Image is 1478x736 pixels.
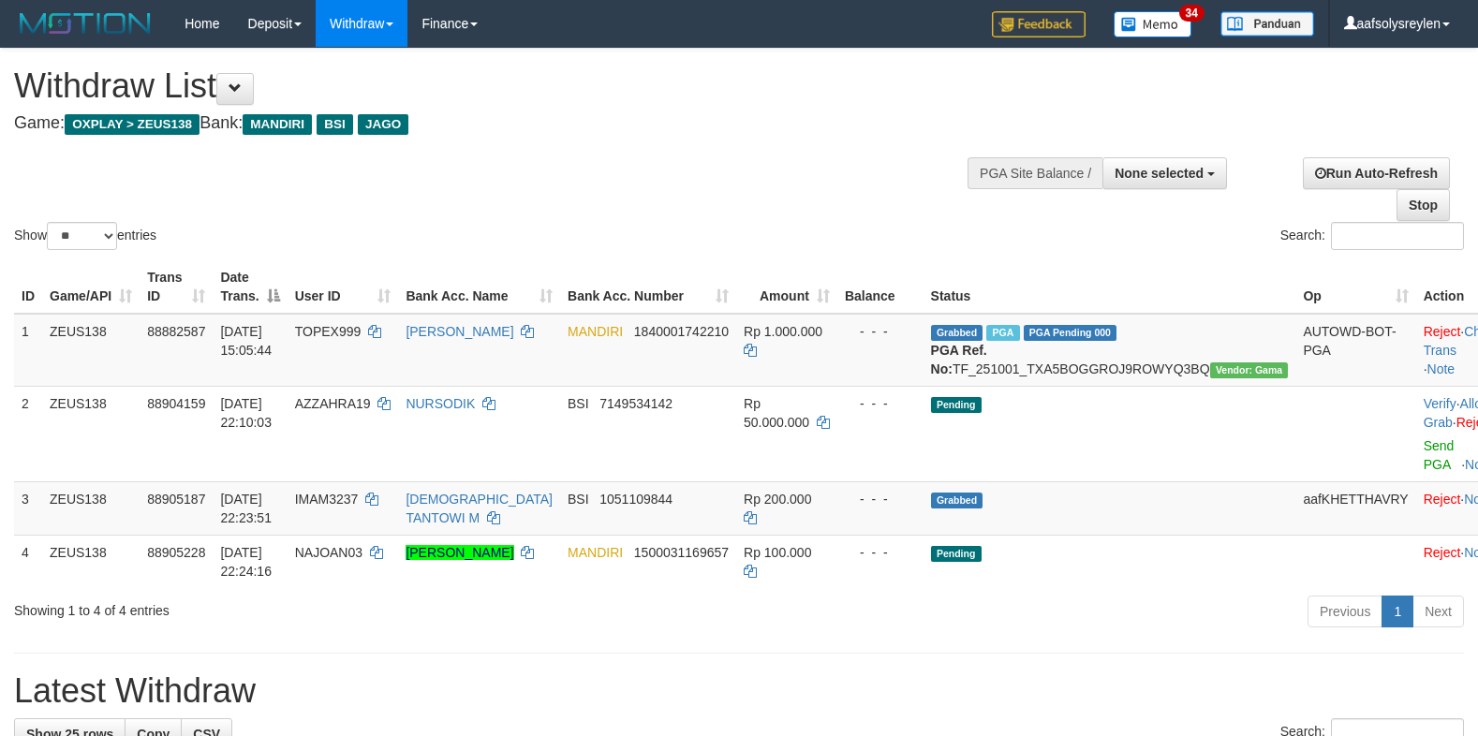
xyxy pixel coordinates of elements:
th: Balance [837,260,924,314]
span: Rp 1.000.000 [744,324,822,339]
span: Pending [931,546,982,562]
span: [DATE] 22:10:03 [220,396,272,430]
a: Stop [1397,189,1450,221]
span: 88905228 [147,545,205,560]
td: TF_251001_TXA5BOGGROJ9ROWYQ3BQ [924,314,1296,387]
span: Rp 50.000.000 [744,396,809,430]
span: Copy 7149534142 to clipboard [599,396,672,411]
a: [DEMOGRAPHIC_DATA] TANTOWI M [406,492,553,525]
td: ZEUS138 [42,314,140,387]
td: aafKHETTHAVRY [1295,481,1415,535]
a: Reject [1424,492,1461,507]
th: Amount: activate to sort column ascending [736,260,837,314]
td: 2 [14,386,42,481]
span: None selected [1115,166,1204,181]
span: MANDIRI [568,324,623,339]
td: 1 [14,314,42,387]
div: - - - [845,394,916,413]
span: Vendor URL: https://trx31.1velocity.biz [1210,362,1289,378]
span: 88904159 [147,396,205,411]
span: Copy 1500031169657 to clipboard [634,545,729,560]
span: PGA Pending [1024,325,1117,341]
th: Op: activate to sort column ascending [1295,260,1415,314]
span: BSI [568,492,589,507]
h1: Withdraw List [14,67,967,105]
span: Copy 1051109844 to clipboard [599,492,672,507]
a: NURSODIK [406,396,475,411]
span: BSI [568,396,589,411]
span: 34 [1179,5,1205,22]
button: None selected [1102,157,1227,189]
span: JAGO [358,114,408,135]
td: ZEUS138 [42,481,140,535]
span: Rp 200.000 [744,492,811,507]
td: AUTOWD-BOT-PGA [1295,314,1415,387]
input: Search: [1331,222,1464,250]
th: User ID: activate to sort column ascending [288,260,399,314]
span: BSI [317,114,353,135]
th: Trans ID: activate to sort column ascending [140,260,213,314]
span: Grabbed [931,325,983,341]
span: MANDIRI [568,545,623,560]
img: Feedback.jpg [992,11,1086,37]
img: panduan.png [1220,11,1314,37]
div: Showing 1 to 4 of 4 entries [14,594,602,620]
img: Button%20Memo.svg [1114,11,1192,37]
div: - - - [845,543,916,562]
span: 88905187 [147,492,205,507]
a: Reject [1424,545,1461,560]
th: Bank Acc. Name: activate to sort column ascending [398,260,560,314]
a: Verify [1424,396,1456,411]
img: MOTION_logo.png [14,9,156,37]
a: 1 [1382,596,1413,627]
label: Show entries [14,222,156,250]
span: Grabbed [931,493,983,508]
td: ZEUS138 [42,535,140,588]
span: [DATE] 15:05:44 [220,324,272,358]
a: Send PGA [1424,438,1455,472]
a: Previous [1308,596,1382,627]
div: PGA Site Balance / [968,157,1102,189]
th: Game/API: activate to sort column ascending [42,260,140,314]
label: Search: [1280,222,1464,250]
select: Showentries [47,222,117,250]
span: [DATE] 22:23:51 [220,492,272,525]
span: [DATE] 22:24:16 [220,545,272,579]
span: IMAM3237 [295,492,359,507]
a: [PERSON_NAME] [406,545,513,560]
h1: Latest Withdraw [14,672,1464,710]
span: Rp 100.000 [744,545,811,560]
th: Status [924,260,1296,314]
span: AZZAHRA19 [295,396,371,411]
th: Date Trans.: activate to sort column descending [213,260,287,314]
a: Run Auto-Refresh [1303,157,1450,189]
h4: Game: Bank: [14,114,967,133]
b: PGA Ref. No: [931,343,987,376]
span: TOPEX999 [295,324,362,339]
span: 88882587 [147,324,205,339]
span: Marked by aafnoeunsreypich [986,325,1019,341]
th: ID [14,260,42,314]
span: MANDIRI [243,114,312,135]
span: NAJOAN03 [295,545,362,560]
a: Note [1427,361,1456,376]
td: ZEUS138 [42,386,140,481]
a: Reject [1424,324,1461,339]
th: Bank Acc. Number: activate to sort column ascending [560,260,736,314]
span: OXPLAY > ZEUS138 [65,114,200,135]
a: [PERSON_NAME] [406,324,513,339]
span: Pending [931,397,982,413]
a: Next [1412,596,1464,627]
td: 4 [14,535,42,588]
span: Copy 1840001742210 to clipboard [634,324,729,339]
td: 3 [14,481,42,535]
div: - - - [845,322,916,341]
div: - - - [845,490,916,508]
